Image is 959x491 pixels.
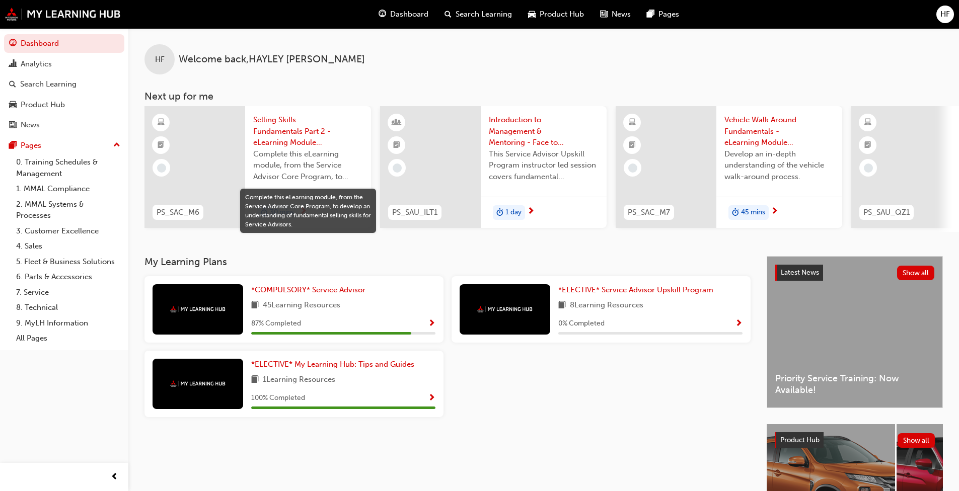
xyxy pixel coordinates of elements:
[12,300,124,315] a: 8. Technical
[558,299,566,312] span: book-icon
[616,106,842,228] a: PS_SAC_M7Vehicle Walk Around Fundamentals - eLearning Module (Service Advisor Core Program)Develo...
[775,373,934,395] span: Priority Service Training: Now Available!
[496,206,503,219] span: duration-icon
[253,114,363,148] span: Selling Skills Fundamentals Part 2 - eLearning Module (Service Advisor Core Program)
[12,223,124,239] a: 3. Customer Excellence
[735,317,743,330] button: Show Progress
[251,359,418,370] a: *ELECTIVE* My Learning Hub: Tips and Guides
[9,39,17,48] span: guage-icon
[251,299,259,312] span: book-icon
[647,8,654,21] span: pages-icon
[21,99,65,111] div: Product Hub
[251,392,305,404] span: 100 % Completed
[4,116,124,134] a: News
[428,319,435,329] span: Show Progress
[658,9,679,20] span: Pages
[558,284,717,296] a: *ELECTIVE* Service Advisor Upskill Program
[456,9,512,20] span: Search Learning
[428,392,435,404] button: Show Progress
[898,433,935,448] button: Show all
[21,140,41,151] div: Pages
[489,114,599,148] span: Introduction to Management & Mentoring - Face to Face Instructor Led Training (Service Advisor Up...
[12,154,124,181] a: 0. Training Schedules & Management
[21,58,52,70] div: Analytics
[771,207,778,216] span: next-icon
[144,106,371,228] a: PS_SAC_M6Selling Skills Fundamentals Part 2 - eLearning Module (Service Advisor Core Program)Comp...
[253,148,363,183] span: Complete this eLearning module, from the Service Advisor Core Program, to develop an understandin...
[263,299,340,312] span: 45 Learning Resources
[4,34,124,53] a: Dashboard
[12,269,124,285] a: 6. Parts & Accessories
[592,4,639,25] a: news-iconNews
[12,181,124,197] a: 1. MMAL Compliance
[251,360,414,369] span: *ELECTIVE* My Learning Hub: Tips and Guides
[864,163,873,173] span: learningRecordVerb_NONE-icon
[4,96,124,114] a: Product Hub
[775,432,935,448] a: Product HubShow all
[251,284,370,296] a: *COMPULSORY* Service Advisor
[428,394,435,403] span: Show Progress
[477,306,533,312] img: mmal
[251,374,259,386] span: book-icon
[9,121,17,130] span: news-icon
[12,238,124,254] a: 4. Sales
[128,91,959,102] h3: Next up for me
[724,114,834,148] span: Vehicle Walk Around Fundamentals - eLearning Module (Service Advisor Core Program)
[113,139,120,152] span: up-icon
[393,163,402,173] span: learningRecordVerb_NONE-icon
[12,315,124,331] a: 9. MyLH Information
[245,193,371,229] div: Complete this eLearning module, from the Service Advisor Core Program, to develop an understandin...
[380,106,607,228] a: PS_SAU_ILT1Introduction to Management & Mentoring - Face to Face Instructor Led Training (Service...
[12,285,124,300] a: 7. Service
[170,306,226,312] img: mmal
[732,206,739,219] span: duration-icon
[155,54,165,65] span: HF
[170,380,226,387] img: mmal
[628,163,637,173] span: learningRecordVerb_NONE-icon
[767,256,943,408] a: Latest NewsShow allPriority Service Training: Now Available!
[9,80,16,89] span: search-icon
[629,139,636,152] span: booktick-icon
[897,266,935,280] button: Show all
[570,299,643,312] span: 8 Learning Resources
[527,207,535,216] span: next-icon
[436,4,520,25] a: search-iconSearch Learning
[263,374,335,386] span: 1 Learning Resources
[489,148,599,183] span: This Service Advisor Upskill Program instructor led session covers fundamental management styles ...
[428,317,435,330] button: Show Progress
[158,139,165,152] span: booktick-icon
[157,163,166,173] span: learningRecordVerb_NONE-icon
[5,8,121,21] img: mmal
[781,268,819,277] span: Latest News
[371,4,436,25] a: guage-iconDashboard
[393,139,400,152] span: booktick-icon
[558,318,605,330] span: 0 % Completed
[936,6,954,23] button: HF
[558,285,713,294] span: *ELECTIVE* Service Advisor Upskill Program
[628,207,670,218] span: PS_SAC_M7
[4,136,124,155] button: Pages
[540,9,584,20] span: Product Hub
[251,285,365,294] span: *COMPULSORY* Service Advisor
[735,319,743,329] span: Show Progress
[780,436,820,444] span: Product Hub
[600,8,608,21] span: news-icon
[863,207,910,218] span: PS_SAU_QZ1
[393,116,400,129] span: learningResourceType_INSTRUCTOR_LED-icon
[528,8,536,21] span: car-icon
[157,207,199,218] span: PS_SAC_M6
[741,207,765,218] span: 45 mins
[445,8,452,21] span: search-icon
[21,119,40,131] div: News
[379,8,386,21] span: guage-icon
[12,254,124,270] a: 5. Fleet & Business Solutions
[111,471,118,483] span: prev-icon
[390,9,428,20] span: Dashboard
[629,116,636,129] span: learningResourceType_ELEARNING-icon
[724,148,834,183] span: Develop an in-depth understanding of the vehicle walk-around process.
[612,9,631,20] span: News
[775,265,934,281] a: Latest NewsShow all
[9,101,17,110] span: car-icon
